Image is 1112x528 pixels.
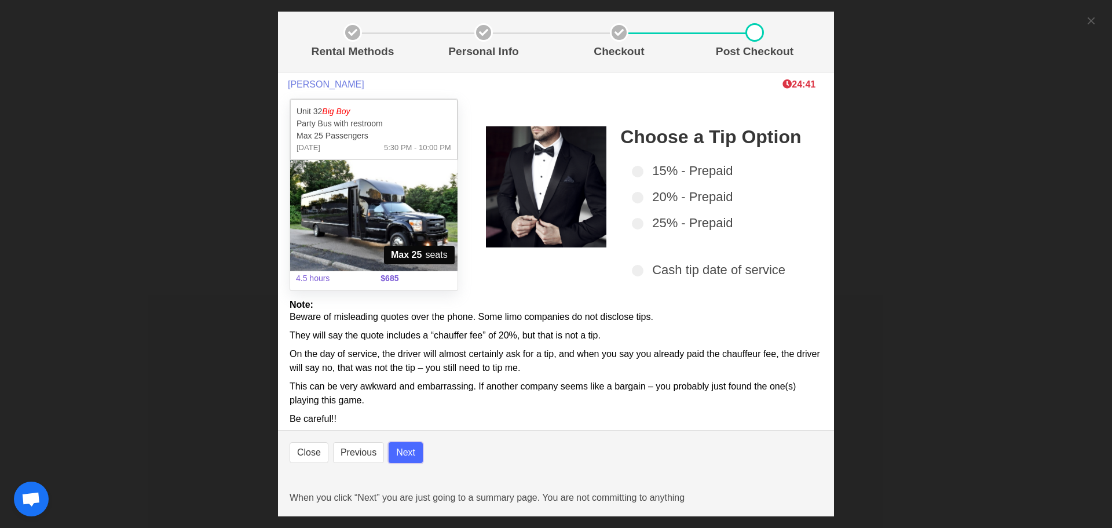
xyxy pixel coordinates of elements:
[290,380,822,407] p: This can be very awkward and embarrassing. If another company seems like a bargain – you probably...
[632,213,809,232] label: 25% - Prepaid
[384,142,451,154] span: 5:30 PM - 10:00 PM
[290,160,458,271] img: 32%2001.jpg
[290,347,822,375] p: On the day of service, the driver will almost certainly ask for a tip, and when you say you alrea...
[384,246,455,264] span: seats
[289,265,374,292] span: 4.5 hours
[420,43,547,60] p: Personal Info
[782,79,815,89] span: The clock is ticking ⁠— this timer shows how long we'll hold this limo during checkout. If time r...
[632,260,809,279] label: Cash tip date of service
[288,79,364,90] span: [PERSON_NAME]
[389,442,423,463] button: Next
[290,442,328,463] button: Close
[391,248,422,262] strong: Max 25
[297,142,320,154] span: [DATE]
[290,310,822,324] p: Beware of misleading quotes over the phone. Some limo companies do not disclose tips.
[14,482,49,516] div: Open chat
[297,105,451,118] p: Unit 32
[692,43,818,60] p: Post Checkout
[297,130,451,142] p: Max 25 Passengers
[632,161,809,180] label: 15% - Prepaid
[290,491,822,505] p: When you click “Next” you are just going to a summary page. You are not committing to anything
[556,43,682,60] p: Checkout
[632,187,809,206] label: 20% - Prepaid
[290,412,822,426] p: Be careful!!
[290,299,822,310] h2: Note:
[486,126,607,247] img: sidebar-img1.png
[290,329,822,343] p: They will say the quote includes a “chauffer fee” of 20%, but that is not a tip.
[333,442,384,463] button: Previous
[294,43,411,60] p: Rental Methods
[620,126,809,147] h2: Choose a Tip Option
[322,107,350,116] em: Big Boy
[297,118,451,130] p: Party Bus with restroom
[782,79,815,89] b: 24:41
